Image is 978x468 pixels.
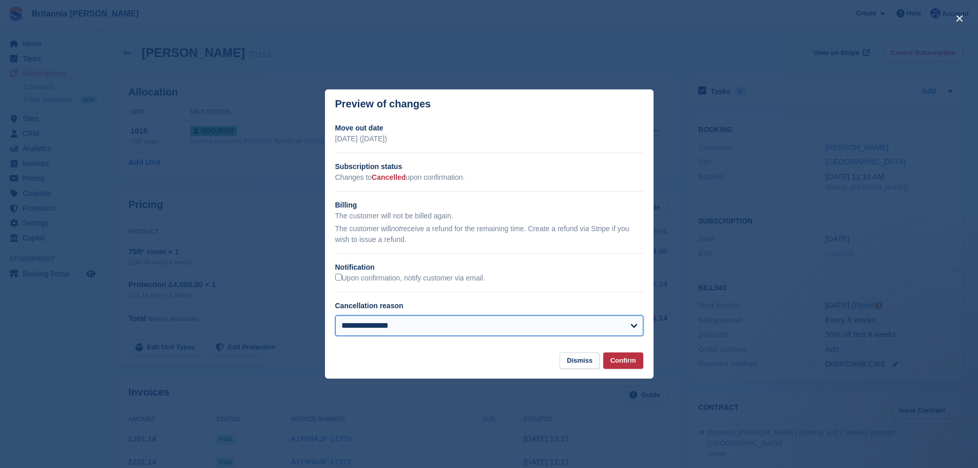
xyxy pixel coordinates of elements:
button: close [951,10,968,27]
em: not [391,224,400,233]
p: Changes to upon confirmation. [335,172,643,183]
h2: Move out date [335,123,643,134]
span: Cancelled [372,173,406,181]
p: [DATE] ([DATE]) [335,134,643,144]
p: The customer will not be billed again. [335,211,643,221]
h2: Billing [335,200,643,211]
h2: Subscription status [335,161,643,172]
h2: Notification [335,262,643,273]
button: Confirm [603,352,643,369]
input: Upon confirmation, notify customer via email. [335,274,342,280]
p: The customer will receive a refund for the remaining time. Create a refund via Stripe if you wish... [335,223,643,245]
p: Preview of changes [335,98,431,110]
label: Upon confirmation, notify customer via email. [335,274,485,283]
button: Dismiss [560,352,600,369]
label: Cancellation reason [335,302,404,310]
